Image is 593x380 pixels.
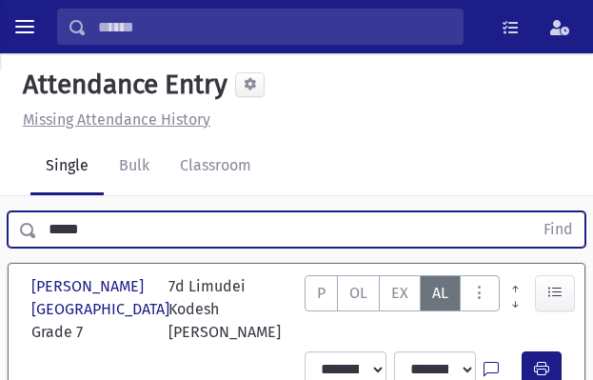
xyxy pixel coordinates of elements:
[15,69,227,101] h5: Attendance Entry
[432,284,448,302] span: AL
[30,139,104,195] a: Single
[31,275,173,321] span: [PERSON_NAME][GEOGRAPHIC_DATA]
[23,110,210,129] u: Missing Attendance History
[15,110,210,129] a: Missing Attendance History
[165,139,267,195] a: Classroom
[305,275,500,344] div: AttTypes
[317,284,326,302] span: P
[31,321,149,344] span: Grade 7
[168,275,287,344] div: 7d Limudei Kodesh [PERSON_NAME]
[532,212,584,247] button: Find
[104,139,165,195] a: Bulk
[87,9,463,45] input: Search
[349,284,367,302] span: OL
[391,284,408,302] span: EX
[8,10,42,44] button: toggle menu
